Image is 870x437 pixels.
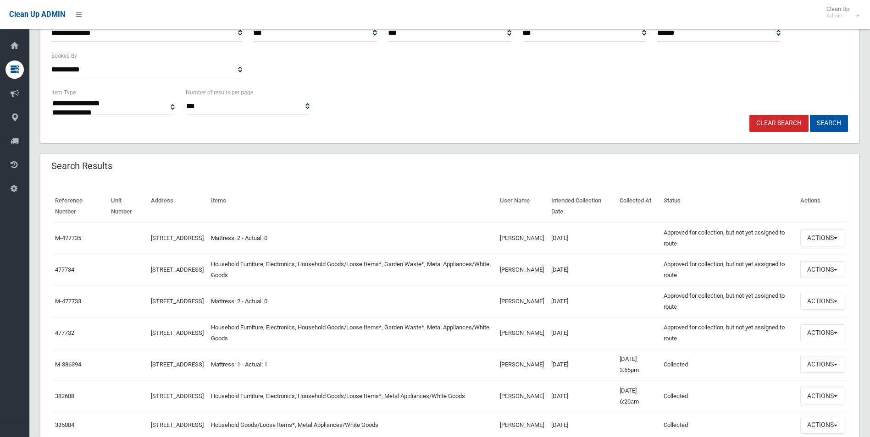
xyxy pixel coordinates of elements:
[660,317,797,349] td: Approved for collection, but not yet assigned to route
[207,222,496,254] td: Mattress: 2 - Actual: 0
[548,191,616,222] th: Intended Collection Date
[800,388,844,404] button: Actions
[147,191,207,222] th: Address
[55,235,81,241] a: M-477735
[660,222,797,254] td: Approved for collection, but not yet assigned to route
[810,115,848,132] button: Search
[616,380,660,412] td: [DATE] 6:20am
[797,191,848,222] th: Actions
[800,324,844,341] button: Actions
[40,157,123,175] header: Search Results
[151,421,204,428] a: [STREET_ADDRESS]
[9,10,65,19] span: Clean Up ADMIN
[548,349,616,380] td: [DATE]
[55,421,74,428] a: 335084
[826,12,849,19] small: Admin
[660,380,797,412] td: Collected
[800,417,844,434] button: Actions
[800,356,844,373] button: Actions
[55,393,74,399] a: 382688
[800,293,844,310] button: Actions
[55,266,74,273] a: 477734
[207,191,496,222] th: Items
[151,235,204,241] a: [STREET_ADDRESS]
[749,115,809,132] a: Clear Search
[616,191,660,222] th: Collected At
[107,191,147,222] th: Unit Number
[55,361,81,368] a: M-386394
[496,380,548,412] td: [PERSON_NAME]
[616,349,660,380] td: [DATE] 3:55pm
[660,285,797,317] td: Approved for collection, but not yet assigned to route
[822,5,859,19] span: Clean Up
[207,349,496,380] td: Mattress: 1 - Actual: 1
[496,285,548,317] td: [PERSON_NAME]
[660,349,797,380] td: Collected
[496,349,548,380] td: [PERSON_NAME]
[800,261,844,278] button: Actions
[151,298,204,305] a: [STREET_ADDRESS]
[207,317,496,349] td: Household Furniture, Electronics, Household Goods/Loose Items*, Garden Waste*, Metal Appliances/W...
[660,191,797,222] th: Status
[496,254,548,285] td: [PERSON_NAME]
[151,266,204,273] a: [STREET_ADDRESS]
[207,380,496,412] td: Household Furniture, Electronics, Household Goods/Loose Items*, Metal Appliances/White Goods
[55,298,81,305] a: M-477733
[548,254,616,285] td: [DATE]
[660,254,797,285] td: Approved for collection, but not yet assigned to route
[496,317,548,349] td: [PERSON_NAME]
[51,191,107,222] th: Reference Number
[496,222,548,254] td: [PERSON_NAME]
[548,317,616,349] td: [DATE]
[207,254,496,285] td: Household Furniture, Electronics, Household Goods/Loose Items*, Garden Waste*, Metal Appliances/W...
[548,222,616,254] td: [DATE]
[51,87,76,98] label: Item Type
[151,361,204,368] a: [STREET_ADDRESS]
[207,285,496,317] td: Mattress: 2 - Actual: 0
[151,393,204,399] a: [STREET_ADDRESS]
[496,191,548,222] th: User Name
[186,87,253,98] label: Number of results per page
[548,285,616,317] td: [DATE]
[548,380,616,412] td: [DATE]
[51,51,77,61] label: Booked By
[151,329,204,336] a: [STREET_ADDRESS]
[800,229,844,246] button: Actions
[55,329,74,336] a: 477732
